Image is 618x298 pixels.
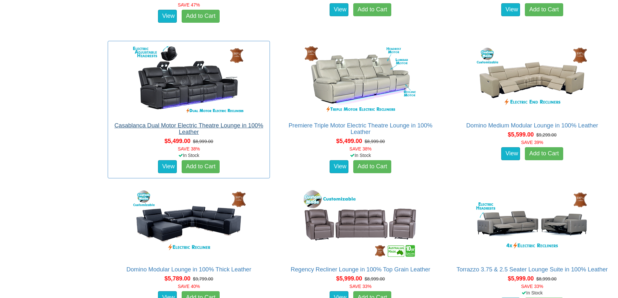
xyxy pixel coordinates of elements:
span: $5,999.00 [336,275,362,282]
del: $9,799.00 [193,276,213,281]
img: Torrazzo 3.75 & 2.5 Seater Lounge Suite in 100% Leather [474,188,590,260]
a: View [330,3,348,16]
a: Add to Cart [525,3,563,16]
del: $8,999.00 [536,276,556,281]
img: Regency Recliner Lounge in 100% Top Grain Leather [302,188,419,260]
img: Premiere Triple Motor Electric Theatre Lounge in 100% Leather [302,44,419,116]
del: $8,999.00 [193,139,213,144]
a: Add to Cart [182,160,220,173]
a: Domino Modular Lounge in 100% Thick Leather [127,266,251,273]
span: $5,499.00 [336,138,362,144]
span: $5,499.00 [164,138,190,144]
a: Add to Cart [353,160,391,173]
font: SAVE 33% [349,284,371,289]
div: In Stock [106,152,271,159]
img: Domino Modular Lounge in 100% Thick Leather [130,188,247,260]
a: Casablanca Dual Motor Electric Theatre Lounge in 100% Leather [115,122,263,135]
a: View [158,160,177,173]
font: SAVE 38% [349,146,371,151]
a: Domino Medium Modular Lounge in 100% Leather [466,122,598,129]
del: $9,299.00 [536,132,556,137]
img: Casablanca Dual Motor Electric Theatre Lounge in 100% Leather [130,44,247,116]
a: Add to Cart [525,147,563,160]
font: SAVE 47% [178,2,200,7]
font: SAVE 33% [521,284,543,289]
font: SAVE 39% [521,140,543,145]
del: $8,999.00 [365,139,385,144]
a: Add to Cart [182,10,220,23]
a: View [330,160,348,173]
font: SAVE 40% [178,284,200,289]
div: In Stock [450,290,614,296]
img: Domino Medium Modular Lounge in 100% Leather [474,44,590,116]
a: Regency Recliner Lounge in 100% Top Grain Leather [291,266,430,273]
a: View [501,147,520,160]
span: $5,999.00 [508,275,534,282]
del: $8,999.00 [365,276,385,281]
a: Add to Cart [353,3,391,16]
div: In Stock [278,152,443,159]
span: $5,599.00 [508,131,534,138]
a: Premiere Triple Motor Electric Theatre Lounge in 100% Leather [288,122,432,135]
span: $5,789.00 [164,275,190,282]
a: View [501,3,520,16]
a: Torrazzo 3.75 & 2.5 Seater Lounge Suite in 100% Leather [456,266,608,273]
font: SAVE 38% [178,146,200,151]
a: View [158,10,177,23]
